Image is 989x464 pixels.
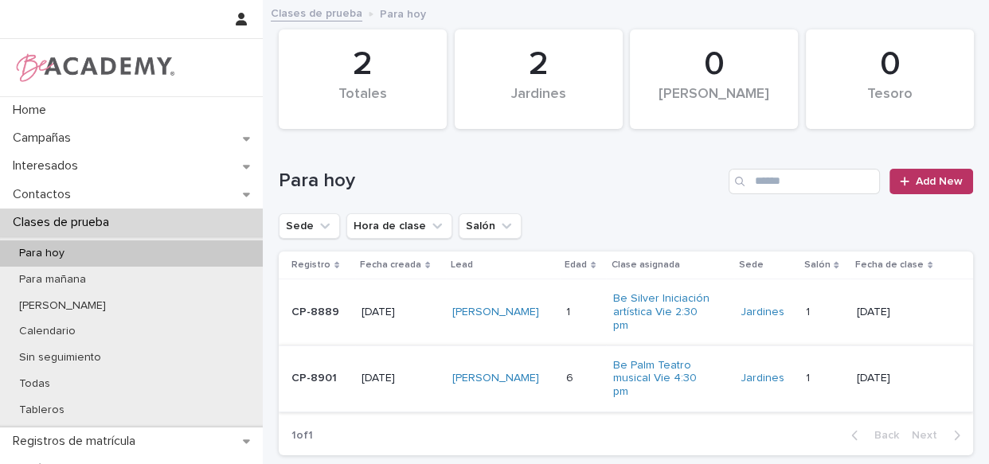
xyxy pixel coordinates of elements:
p: [DATE] [362,306,440,319]
button: Sede [279,213,340,239]
tr: CP-8889[DATE][PERSON_NAME] 11 Be Silver Iniciación artística Vie 2:30 pm Jardines 11 [DATE] [279,279,973,345]
p: Sin seguimiento [6,351,114,365]
p: Clases de prueba [6,215,122,230]
a: Clases de prueba [271,3,362,21]
span: Next [912,430,947,441]
button: Salón [459,213,522,239]
button: Hora de clase [346,213,452,239]
p: Edad [565,256,587,274]
div: 0 [657,45,771,84]
p: Campañas [6,131,84,146]
p: Lead [451,256,473,274]
p: 1 [566,302,573,319]
p: Fecha creada [360,256,421,274]
input: Search [729,169,880,194]
p: Contactos [6,187,84,202]
a: [PERSON_NAME] [452,372,539,385]
div: Jardines [482,86,596,119]
p: [DATE] [857,306,948,319]
div: Tesoro [833,86,947,119]
div: Totales [306,86,420,119]
p: Fecha de clase [855,256,924,274]
a: Be Palm Teatro musical Vie 4:30 pm [612,359,712,399]
p: [PERSON_NAME] [6,299,119,313]
p: 1 [805,368,812,385]
a: Jardines [741,306,784,319]
a: Be Silver Iniciación artística Vie 2:30 pm [612,292,712,332]
button: Next [905,428,973,443]
p: Todas [6,377,63,391]
p: Tableros [6,404,77,417]
p: Registros de matrícula [6,434,148,449]
p: [DATE] [857,372,948,385]
a: [PERSON_NAME] [452,306,539,319]
p: Sede [739,256,764,274]
a: Add New [889,169,973,194]
h1: Para hoy [279,170,722,193]
p: 1 of 1 [279,416,326,455]
p: Home [6,103,59,118]
div: 2 [482,45,596,84]
tr: CP-8901[DATE][PERSON_NAME] 66 Be Palm Teatro musical Vie 4:30 pm Jardines 11 [DATE] [279,345,973,411]
div: [PERSON_NAME] [657,86,771,119]
button: Back [838,428,905,443]
p: 6 [566,368,577,385]
p: CP-8901 [291,372,349,385]
img: WPrjXfSUmiLcdUfaYY4Q [13,52,176,84]
p: Calendario [6,325,88,338]
p: CP-8889 [291,306,349,319]
a: Jardines [741,372,784,385]
span: Back [865,430,899,441]
div: 2 [306,45,420,84]
p: Salón [803,256,830,274]
p: Para hoy [380,4,426,21]
p: Clase asignada [611,256,679,274]
p: Interesados [6,158,91,174]
p: 1 [805,302,812,319]
p: [DATE] [362,372,440,385]
p: Para hoy [6,247,77,260]
span: Add New [916,176,963,187]
p: Para mañana [6,273,99,287]
div: 0 [833,45,947,84]
p: Registro [291,256,330,274]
